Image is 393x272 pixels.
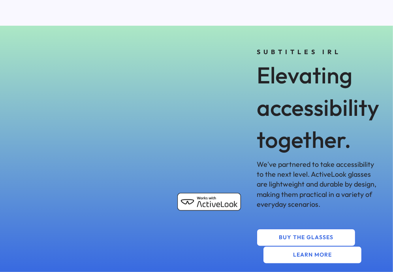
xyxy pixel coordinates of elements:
[257,47,380,56] div: SUBTITLES IRL
[257,229,355,246] button: BUY THE GLASSES
[177,193,241,211] img: Works with ActiveLook badge
[257,59,380,155] div: Elevating accessibility together.
[257,159,380,209] div: We've partnered to take accessibility to the next level. ActiveLook glasses are lightweight and d...
[263,246,362,264] button: LEARN MORE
